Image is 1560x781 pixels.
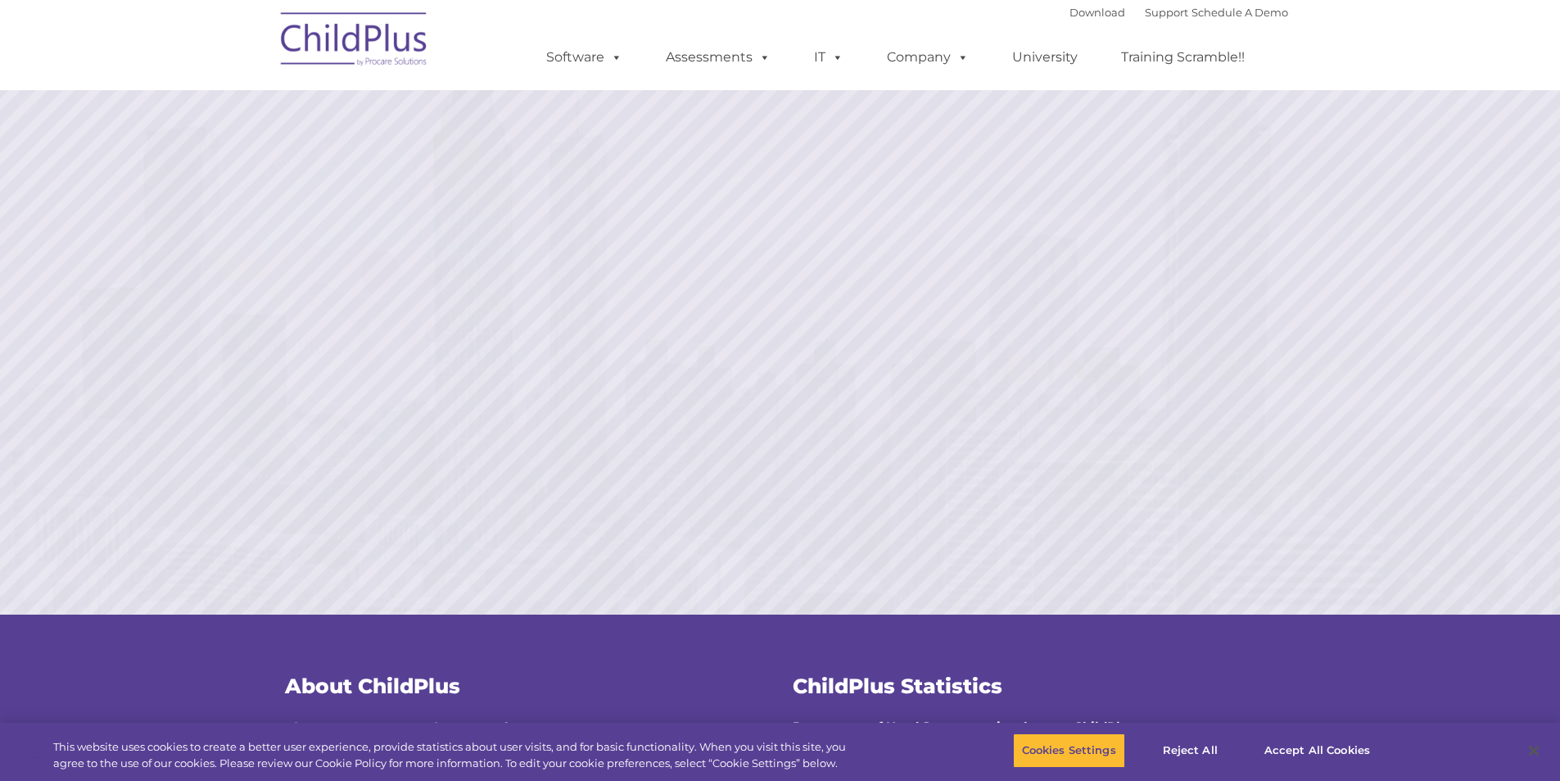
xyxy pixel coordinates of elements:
[1060,441,1320,510] a: Learn More
[649,41,787,74] a: Assessments
[870,41,985,74] a: Company
[53,739,858,771] div: This website uses cookies to create a better user experience, provide statistics about user visit...
[793,719,1135,734] strong: Percentage of Head Start agencies that use ChildPlus
[1255,733,1379,768] button: Accept All Cookies
[1013,733,1125,768] button: Cookies Settings
[530,41,639,74] a: Software
[1069,6,1125,19] a: Download
[1145,6,1188,19] a: Support
[285,720,557,738] span: The ORIGINAL Head Start software.
[273,1,436,83] img: ChildPlus by Procare Solutions
[798,41,860,74] a: IT
[1069,6,1288,19] font: |
[1191,6,1288,19] a: Schedule A Demo
[1105,41,1261,74] a: Training Scramble!!
[996,41,1094,74] a: University
[1139,733,1241,768] button: Reject All
[793,674,1002,698] span: ChildPlus Statistics
[285,674,460,698] span: About ChildPlus
[1516,733,1552,769] button: Close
